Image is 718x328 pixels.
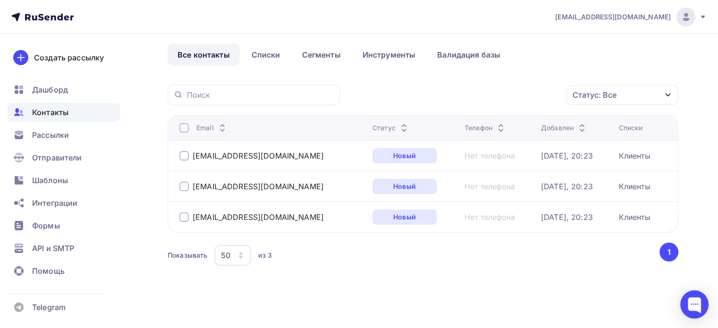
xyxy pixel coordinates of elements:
[541,212,593,222] a: [DATE], 20:23
[193,182,324,191] a: [EMAIL_ADDRESS][DOMAIN_NAME]
[8,171,120,190] a: Шаблоны
[214,244,252,266] button: 50
[427,44,510,66] a: Валидация базы
[8,103,120,122] a: Контакты
[619,212,650,222] a: Клиенты
[465,182,515,191] a: Нет телефона
[32,84,68,95] span: Дашборд
[292,44,351,66] a: Сегменты
[372,123,410,133] div: Статус
[221,250,230,261] div: 50
[32,243,74,254] span: API и SMTP
[32,129,69,141] span: Рассылки
[8,126,120,144] a: Рассылки
[372,210,437,225] a: Новый
[196,123,228,133] div: Email
[372,179,437,194] a: Новый
[32,107,68,118] span: Контакты
[541,123,588,133] div: Добавлен
[8,148,120,167] a: Отправители
[193,151,324,160] a: [EMAIL_ADDRESS][DOMAIN_NAME]
[658,243,679,261] ul: Pagination
[541,182,593,191] a: [DATE], 20:23
[193,212,324,222] a: [EMAIL_ADDRESS][DOMAIN_NAME]
[555,8,707,26] a: [EMAIL_ADDRESS][DOMAIN_NAME]
[258,251,272,260] div: из 3
[465,123,507,133] div: Телефон
[168,251,207,260] div: Показывать
[34,52,104,63] div: Создать рассылку
[353,44,426,66] a: Инструменты
[619,123,643,133] div: Списки
[659,243,678,261] button: Go to page 1
[8,216,120,235] a: Формы
[372,148,437,163] a: Новый
[32,152,82,163] span: Отправители
[8,80,120,99] a: Дашборд
[32,265,65,277] span: Помощь
[187,90,334,100] input: Поиск
[465,212,515,222] a: Нет телефона
[541,151,593,160] a: [DATE], 20:23
[619,182,650,191] a: Клиенты
[619,151,650,160] a: Клиенты
[242,44,290,66] a: Списки
[32,220,60,231] span: Формы
[566,84,678,105] button: Статус: Все
[32,197,77,209] span: Интеграции
[32,302,66,313] span: Telegram
[32,175,68,186] span: Шаблоны
[573,89,617,101] div: Статус: Все
[555,12,671,22] span: [EMAIL_ADDRESS][DOMAIN_NAME]
[465,151,515,160] a: Нет телефона
[168,44,240,66] a: Все контакты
